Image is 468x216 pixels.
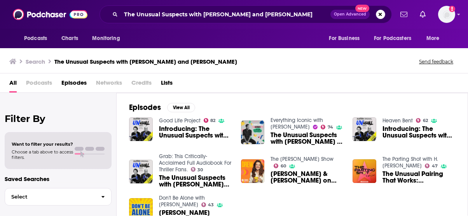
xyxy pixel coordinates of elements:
a: EpisodesView All [129,103,195,112]
a: Lists [161,77,173,92]
span: The Unusual Pairing That Works: [PERSON_NAME] and [PERSON_NAME] Discuss Audible’s ‘The Unusual Su... [382,171,455,184]
span: 82 [210,119,215,122]
span: 62 [423,119,428,122]
a: The Unusual Suspects with Kenya Barris & Malcolm Gladwell [271,132,343,145]
img: The Unusual Suspects with Kenya Barris & Malcolm Gladwell [241,120,265,144]
a: Introducing: The Unusual Suspects with Kenya Barris & Malcolm Gladwell [382,125,455,139]
a: The Parting Shot with H. Alan Scott [382,156,438,169]
span: For Business [329,33,360,44]
button: open menu [323,31,369,46]
a: 47 [425,164,438,168]
h2: Episodes [129,103,161,112]
span: Open Advanced [334,12,366,16]
span: Charts [61,33,78,44]
span: [PERSON_NAME] & [PERSON_NAME] on new podcast "The Unusual Suspects" [271,171,343,184]
a: Episodes [61,77,87,92]
span: Introducing: The Unusual Suspects with [PERSON_NAME] & [PERSON_NAME] [159,125,232,139]
span: 74 [328,125,333,129]
span: 43 [208,203,214,207]
a: 60 [274,164,286,168]
span: Logged in as jessicalaino [438,6,455,23]
a: Show notifications dropdown [417,8,429,21]
a: 62 [416,118,428,123]
img: Introducing: The Unusual Suspects with Kenya Barris & Malcolm Gladwell [129,117,153,141]
a: Good Life Project [159,117,201,124]
button: Send feedback [417,58,456,65]
img: The Unusual Pairing That Works: Malcolm Gladwell and Kenya Barris Discuss Audible’s ‘The Unusual ... [353,159,376,183]
span: Monitoring [92,33,120,44]
a: Heaven Bent [382,117,413,124]
svg: Add a profile image [449,6,455,12]
h2: Filter By [5,113,112,124]
span: 30 [197,168,203,172]
input: Search podcasts, credits, & more... [121,8,330,21]
button: open menu [19,31,57,46]
a: Everything Iconic with Danny Pellegrino [271,117,323,130]
h3: The Unusual Suspects with [PERSON_NAME] and [PERSON_NAME] [54,58,237,65]
div: Search podcasts, credits, & more... [100,5,392,23]
span: Podcasts [24,33,47,44]
a: Show notifications dropdown [397,8,410,21]
a: The Unusual Pairing That Works: Malcolm Gladwell and Kenya Barris Discuss Audible’s ‘The Unusual ... [382,171,455,184]
img: User Profile [438,6,455,23]
button: Select [5,188,112,206]
span: Credits [131,77,152,92]
span: 60 [281,164,286,168]
button: open menu [369,31,423,46]
span: More [426,33,440,44]
a: 43 [201,202,214,207]
p: Saved Searches [5,175,112,183]
span: Select [5,194,95,199]
span: Want to filter your results? [12,141,73,147]
button: Show profile menu [438,6,455,23]
a: All [9,77,17,92]
img: Podchaser - Follow, Share and Rate Podcasts [13,7,87,22]
img: The Unusual Suspects with Kenya Barris and Malcolm Gladwell by Kenya Barris, Malcolm Gladwell [129,160,153,183]
span: Networks [96,77,122,92]
span: Introducing: The Unusual Suspects with [PERSON_NAME] & [PERSON_NAME] [382,125,455,139]
a: 30 [191,167,203,172]
button: Open AdvancedNew [330,10,370,19]
h3: Search [26,58,45,65]
img: Malcolm Gladwell & Kenya Barris on new podcast "The Unusual Suspects" [241,159,265,183]
a: Grab: This Critically-Acclaimed Full Audiobook For Thriller Fans. [159,153,231,173]
a: The Drew Barrymore Show [271,156,334,162]
span: 47 [432,164,438,168]
span: The Unusual Suspects with [PERSON_NAME] and [PERSON_NAME] by [PERSON_NAME], [PERSON_NAME] [159,174,232,188]
a: Don't Be Alone with Jay Kogen [159,195,205,208]
button: View All [167,103,195,112]
a: 82 [204,118,216,123]
span: The Unusual Suspects with [PERSON_NAME] & [PERSON_NAME] [271,132,343,145]
a: Malcolm Gladwell & Kenya Barris on new podcast "The Unusual Suspects" [271,171,343,184]
a: Introducing: The Unusual Suspects with Kenya Barris & Malcolm Gladwell [159,125,232,139]
span: Podcasts [26,77,52,92]
span: For Podcasters [374,33,411,44]
button: open menu [421,31,449,46]
a: 74 [321,125,333,129]
img: Introducing: The Unusual Suspects with Kenya Barris & Malcolm Gladwell [353,117,376,141]
button: open menu [87,31,130,46]
a: The Unusual Suspects with Kenya Barris and Malcolm Gladwell by Kenya Barris, Malcolm Gladwell [159,174,232,188]
span: New [355,5,369,12]
span: Choose a tab above to access filters. [12,149,73,160]
a: Charts [56,31,83,46]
